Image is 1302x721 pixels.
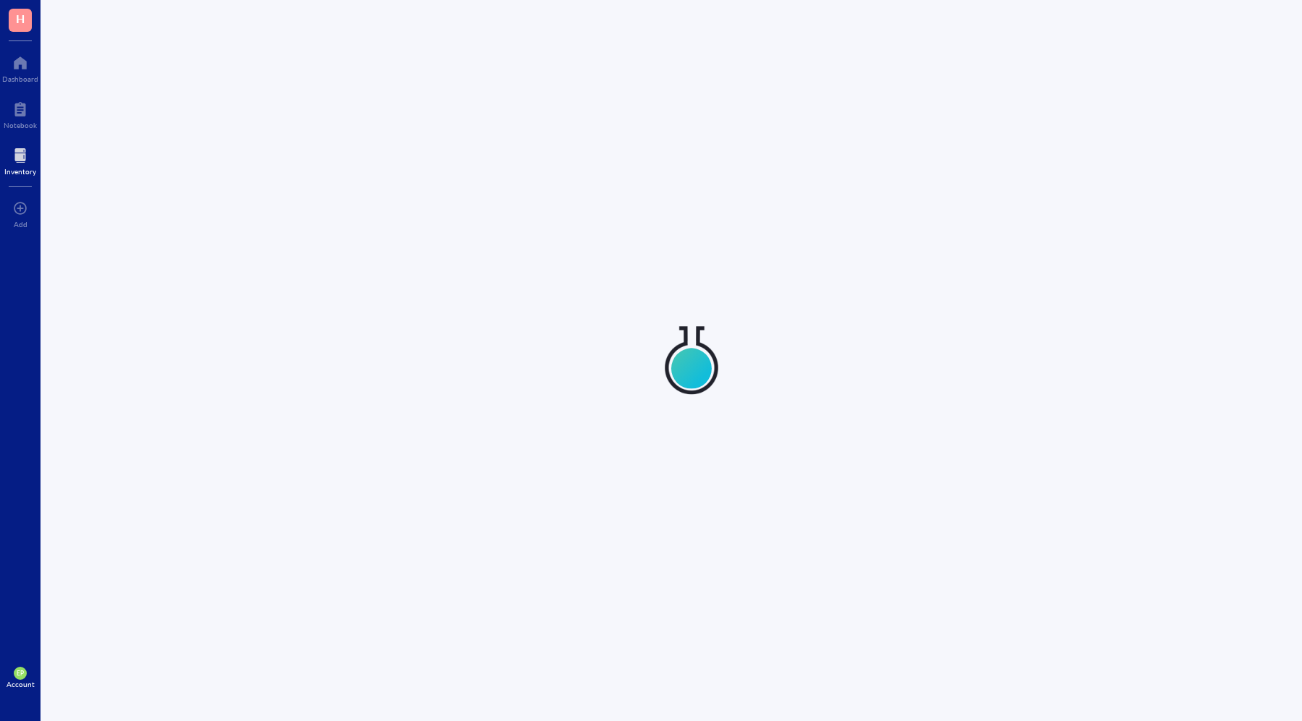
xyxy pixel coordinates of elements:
span: H [16,9,25,27]
a: Dashboard [2,51,38,83]
div: Dashboard [2,74,38,83]
a: Inventory [4,144,36,176]
a: Notebook [4,98,37,129]
div: Account [7,680,35,688]
span: EP [17,670,24,677]
div: Notebook [4,121,37,129]
div: Add [14,220,27,229]
div: Inventory [4,167,36,176]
